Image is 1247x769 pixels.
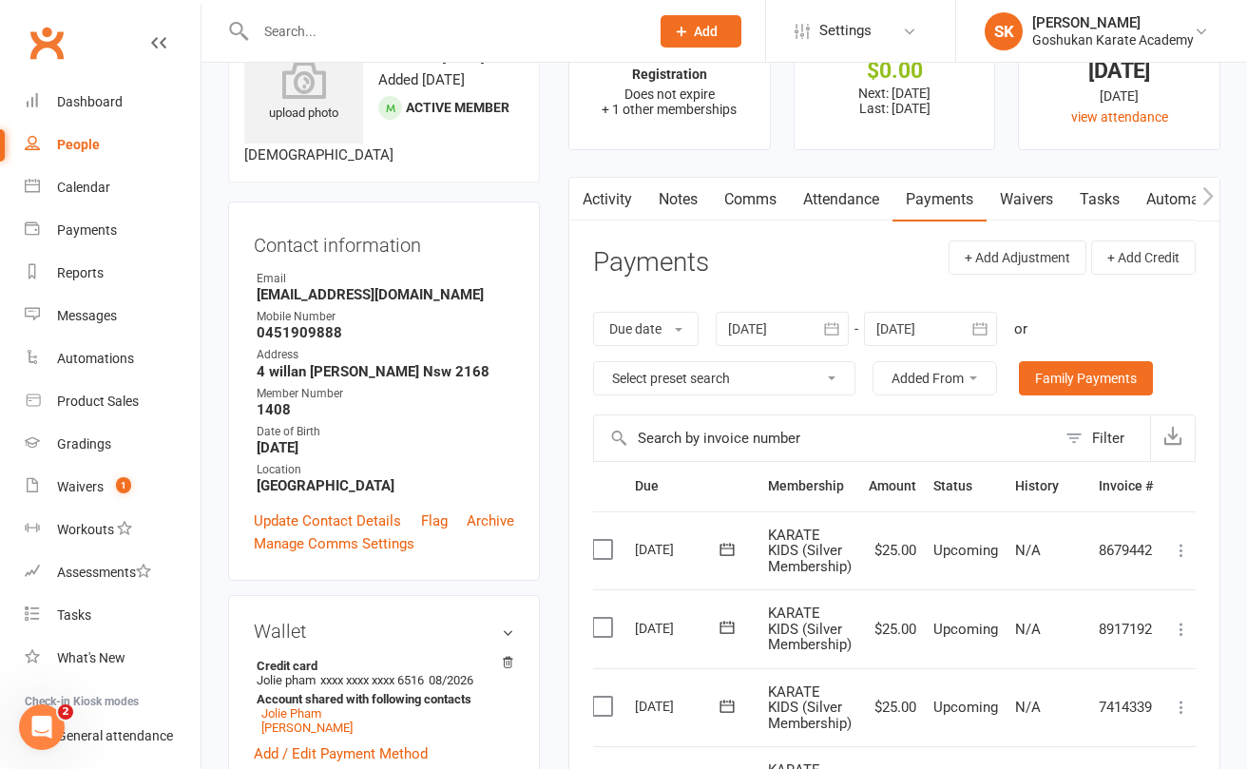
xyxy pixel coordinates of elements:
[1090,589,1161,668] td: 8917192
[1036,86,1202,106] div: [DATE]
[378,71,465,88] time: Added [DATE]
[860,668,925,747] td: $25.00
[860,462,925,510] th: Amount
[925,462,1007,510] th: Status
[645,178,711,221] a: Notes
[257,439,514,456] strong: [DATE]
[25,81,201,124] a: Dashboard
[819,10,872,52] span: Settings
[257,270,514,288] div: Email
[467,509,514,532] a: Archive
[1032,31,1194,48] div: Goshukan Karate Academy
[25,509,201,551] a: Workouts
[635,613,722,643] div: [DATE]
[244,146,393,163] span: [DEMOGRAPHIC_DATA]
[58,704,73,720] span: 2
[1090,668,1161,747] td: 7414339
[987,178,1066,221] a: Waivers
[25,252,201,295] a: Reports
[261,721,353,735] a: [PERSON_NAME]
[860,511,925,590] td: $25.00
[57,650,125,665] div: What's New
[421,509,448,532] a: Flag
[254,656,514,738] li: Jolie pham
[892,178,987,221] a: Payments
[257,324,514,341] strong: 0451909888
[1015,699,1041,716] span: N/A
[257,308,514,326] div: Mobile Number
[257,346,514,364] div: Address
[602,102,737,117] span: + 1 other memberships
[1019,361,1153,395] a: Family Payments
[933,699,998,716] span: Upcoming
[25,380,201,423] a: Product Sales
[25,551,201,594] a: Assessments
[635,691,722,721] div: [DATE]
[257,363,514,380] strong: 4 willan [PERSON_NAME] Nsw 2168
[57,479,104,494] div: Waivers
[593,312,699,346] button: Due date
[25,715,201,758] a: General attendance kiosk mode
[1090,462,1161,510] th: Invoice #
[790,178,892,221] a: Attendance
[1015,621,1041,638] span: N/A
[25,124,201,166] a: People
[1036,61,1202,81] div: [DATE]
[694,24,718,39] span: Add
[985,12,1023,50] div: SK
[768,683,852,732] span: KARATE KIDS (Silver Membership)
[57,137,100,152] div: People
[1007,462,1090,510] th: History
[244,61,363,124] div: upload photo
[635,534,722,564] div: [DATE]
[257,286,514,303] strong: [EMAIL_ADDRESS][DOMAIN_NAME]
[1014,317,1027,340] div: or
[933,542,998,559] span: Upcoming
[860,589,925,668] td: $25.00
[624,87,715,102] span: Does not expire
[661,15,741,48] button: Add
[25,209,201,252] a: Payments
[254,509,401,532] a: Update Contact Details
[254,532,414,555] a: Manage Comms Settings
[626,462,759,510] th: Due
[257,401,514,418] strong: 1408
[1066,178,1133,221] a: Tasks
[257,423,514,441] div: Date of Birth
[1056,415,1150,461] button: Filter
[1092,427,1124,450] div: Filter
[873,361,997,395] button: Added From
[254,742,428,765] a: Add / Edit Payment Method
[594,415,1056,461] input: Search by invoice number
[1071,109,1168,125] a: view attendance
[406,100,509,115] span: Active member
[1090,511,1161,590] td: 8679442
[57,94,123,109] div: Dashboard
[254,227,514,256] h3: Contact information
[320,673,424,687] span: xxxx xxxx xxxx 6516
[711,178,790,221] a: Comms
[1015,542,1041,559] span: N/A
[57,222,117,238] div: Payments
[257,692,505,706] strong: Account shared with following contacts
[19,704,65,750] iframe: Intercom live chat
[593,248,709,278] h3: Payments
[254,621,514,642] h3: Wallet
[25,423,201,466] a: Gradings
[25,637,201,680] a: What's New
[57,180,110,195] div: Calendar
[257,461,514,479] div: Location
[25,594,201,637] a: Tasks
[257,659,505,673] strong: Credit card
[768,605,852,653] span: KARATE KIDS (Silver Membership)
[768,527,852,575] span: KARATE KIDS (Silver Membership)
[949,240,1086,275] button: + Add Adjustment
[23,19,70,67] a: Clubworx
[57,522,114,537] div: Workouts
[812,86,978,116] p: Next: [DATE] Last: [DATE]
[1091,240,1196,275] button: + Add Credit
[257,477,514,494] strong: [GEOGRAPHIC_DATA]
[57,436,111,452] div: Gradings
[632,67,707,82] strong: Registration
[250,18,636,45] input: Search...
